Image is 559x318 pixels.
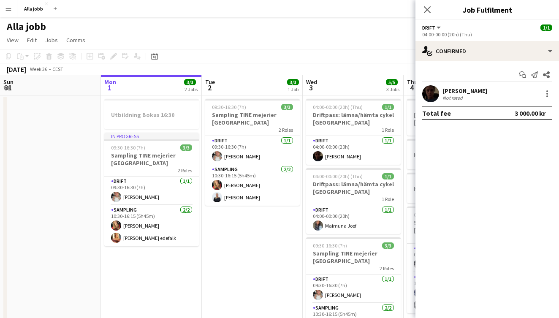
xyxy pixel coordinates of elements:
[415,4,559,15] h3: Job Fulfilment
[313,242,347,249] span: 09:30-16:30 (7h)
[104,177,199,205] app-card-role: Drift1/109:30-16:30 (7h)[PERSON_NAME]
[178,167,192,174] span: 2 Roles
[287,79,299,85] span: 3/3
[27,36,37,44] span: Edit
[407,185,502,193] h3: Hämta APE hos Vinsta solfilm
[313,104,363,110] span: 04:00-00:00 (20h) (Thu)
[306,250,401,265] h3: Sampling TINE mejerier [GEOGRAPHIC_DATA]
[104,133,199,246] app-job-card: In progress09:30-16:30 (7h)3/3Sampling TINE mejerier [GEOGRAPHIC_DATA]2 RolesDrift1/109:30-16:30 ...
[386,79,398,85] span: 5/5
[281,104,293,110] span: 3/3
[104,99,199,129] app-job-card: Utbildning Bokus 16:30
[407,111,502,126] h3: [PERSON_NAME] [PERSON_NAME] cafécykel - sthlm, [GEOGRAPHIC_DATA], cph
[382,127,394,133] span: 1 Role
[17,0,50,17] button: Alla jobb
[205,78,215,86] span: Tue
[180,144,192,151] span: 3/3
[407,78,418,86] span: Thu
[28,66,49,72] span: Week 36
[386,86,399,92] div: 3 Jobs
[104,133,199,139] div: In progress
[103,83,116,92] span: 1
[63,35,89,46] a: Comms
[7,36,19,44] span: View
[306,99,401,165] app-job-card: 04:00-00:00 (20h) (Thu)1/1Driftpass: lämna/hämta cykel [GEOGRAPHIC_DATA]1 RoleDrift1/104:00-00:00...
[184,79,196,85] span: 3/3
[42,35,61,46] a: Jobs
[407,139,502,169] app-job-card: Hedda borta från 16.30/17
[407,207,502,313] app-job-card: 09:30-16:30 (7h)3/3Sampling TINE mejerier [GEOGRAPHIC_DATA]2 RolesDrift1/109:30-16:30 (7h)[PERSON...
[205,136,300,165] app-card-role: Drift1/109:30-16:30 (7h)[PERSON_NAME]
[306,275,401,303] app-card-role: Drift1/109:30-16:30 (7h)[PERSON_NAME]
[422,24,442,31] button: Drift
[2,83,14,92] span: 31
[104,111,199,119] h3: Utbildning Bokus 16:30
[306,205,401,234] app-card-role: Drift1/104:00-00:00 (20h)Maimuna Joof
[104,152,199,167] h3: Sampling TINE mejerier [GEOGRAPHIC_DATA]
[111,144,145,151] span: 09:30-16:30 (7h)
[212,104,246,110] span: 09:30-16:30 (7h)
[52,66,63,72] div: CEST
[7,20,46,33] h1: Alla jobb
[407,272,502,313] app-card-role: Sampling2/210:30-16:15 (5h45m)[PERSON_NAME][PERSON_NAME]
[24,35,40,46] a: Edit
[205,111,300,126] h3: Sampling TINE mejerier [GEOGRAPHIC_DATA]
[407,99,502,136] app-job-card: [PERSON_NAME] [PERSON_NAME] cafécykel - sthlm, [GEOGRAPHIC_DATA], cph
[306,78,317,86] span: Wed
[442,95,464,101] div: Not rated
[407,173,502,203] app-job-card: Hämta APE hos Vinsta solfilm
[204,83,215,92] span: 2
[7,65,26,73] div: [DATE]
[45,36,58,44] span: Jobs
[185,86,198,92] div: 2 Jobs
[205,165,300,206] app-card-role: Sampling2/210:30-16:15 (5h45m)[PERSON_NAME][PERSON_NAME]
[382,104,394,110] span: 1/1
[306,180,401,196] h3: Driftpass: lämna/hämta cykel [GEOGRAPHIC_DATA]
[3,35,22,46] a: View
[406,83,418,92] span: 4
[104,78,116,86] span: Mon
[382,173,394,179] span: 1/1
[422,31,552,38] div: 04:00-00:00 (20h) (Thu)
[104,205,199,246] app-card-role: Sampling2/210:30-16:15 (5h45m)[PERSON_NAME][PERSON_NAME] edefalk
[382,196,394,202] span: 1 Role
[422,109,451,117] div: Total fee
[205,99,300,206] app-job-card: 09:30-16:30 (7h)3/3Sampling TINE mejerier [GEOGRAPHIC_DATA]2 RolesDrift1/109:30-16:30 (7h)[PERSON...
[288,86,298,92] div: 1 Job
[407,151,502,159] h3: Hedda borta från 16.30/17
[313,173,363,179] span: 04:00-00:00 (20h) (Thu)
[306,111,401,126] h3: Driftpass: lämna/hämta cykel [GEOGRAPHIC_DATA]
[306,168,401,234] app-job-card: 04:00-00:00 (20h) (Thu)1/1Driftpass: lämna/hämta cykel [GEOGRAPHIC_DATA]1 RoleDrift1/104:00-00:00...
[414,212,448,218] span: 09:30-16:30 (7h)
[306,136,401,165] app-card-role: Drift1/104:00-00:00 (20h)[PERSON_NAME]
[540,24,552,31] span: 1/1
[407,244,502,272] app-card-role: Drift1/109:30-16:30 (7h)[PERSON_NAME]
[422,24,435,31] span: Drift
[66,36,85,44] span: Comms
[442,87,487,95] div: [PERSON_NAME]
[382,242,394,249] span: 3/3
[305,83,317,92] span: 3
[3,78,14,86] span: Sun
[279,127,293,133] span: 2 Roles
[415,41,559,61] div: Confirmed
[380,265,394,272] span: 2 Roles
[407,219,502,234] h3: Sampling TINE mejerier [GEOGRAPHIC_DATA]
[515,109,545,117] div: 3 000.00 kr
